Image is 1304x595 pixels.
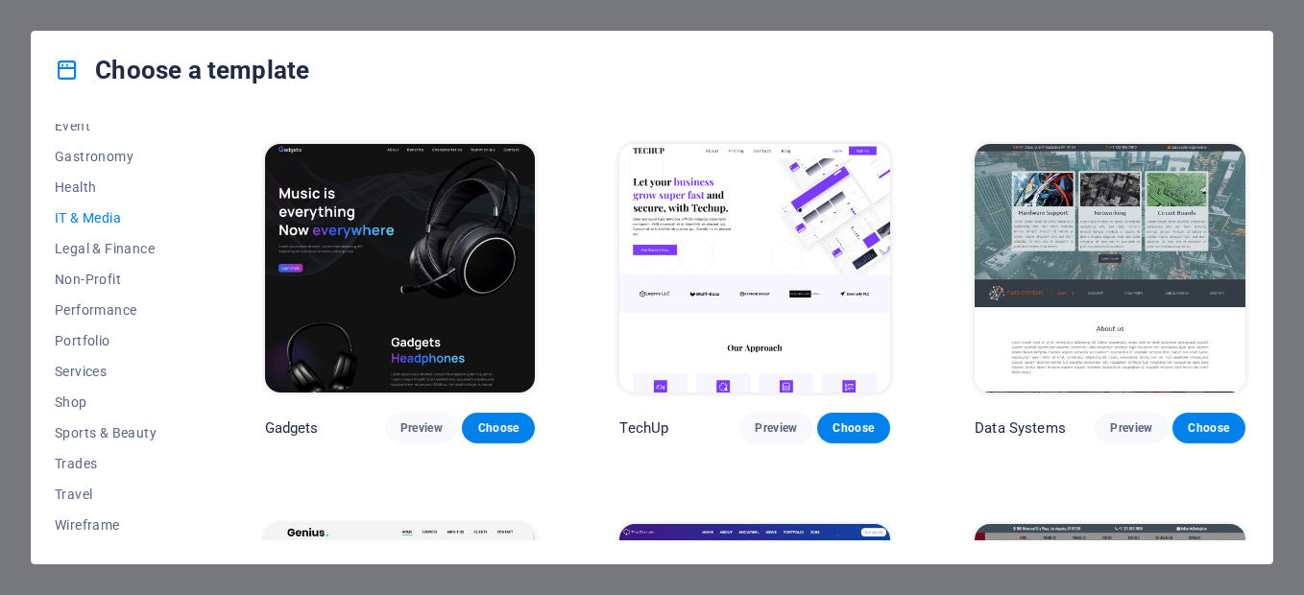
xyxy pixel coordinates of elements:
[55,487,181,502] span: Travel
[55,517,181,533] span: Wireframe
[1188,420,1230,436] span: Choose
[55,394,181,410] span: Shop
[55,264,181,295] button: Non-Profit
[619,418,668,438] p: TechUp
[385,413,458,443] button: Preview
[619,144,890,393] img: TechUp
[265,418,319,438] p: Gadgets
[975,418,1066,438] p: Data Systems
[55,333,181,348] span: Portfolio
[477,420,519,436] span: Choose
[975,144,1245,393] img: Data Systems
[400,420,443,436] span: Preview
[55,425,181,440] span: Sports & Beauty
[1095,413,1168,443] button: Preview
[55,295,181,325] button: Performance
[55,417,181,448] button: Sports & Beauty
[265,144,536,393] img: Gadgets
[739,413,812,443] button: Preview
[55,179,181,195] span: Health
[1110,420,1152,436] span: Preview
[55,479,181,510] button: Travel
[55,325,181,356] button: Portfolio
[55,356,181,387] button: Services
[55,456,181,471] span: Trades
[55,241,181,256] span: Legal & Finance
[55,387,181,417] button: Shop
[462,413,535,443] button: Choose
[55,172,181,202] button: Health
[55,233,181,264] button: Legal & Finance
[55,118,181,133] span: Event
[55,510,181,540] button: Wireframe
[55,302,181,318] span: Performance
[55,110,181,141] button: Event
[55,210,181,226] span: IT & Media
[817,413,890,443] button: Choose
[833,420,875,436] span: Choose
[55,202,181,233] button: IT & Media
[55,364,181,379] span: Services
[55,448,181,479] button: Trades
[55,141,181,172] button: Gastronomy
[55,149,181,164] span: Gastronomy
[755,420,797,436] span: Preview
[55,272,181,287] span: Non-Profit
[55,55,309,85] h4: Choose a template
[1172,413,1245,443] button: Choose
